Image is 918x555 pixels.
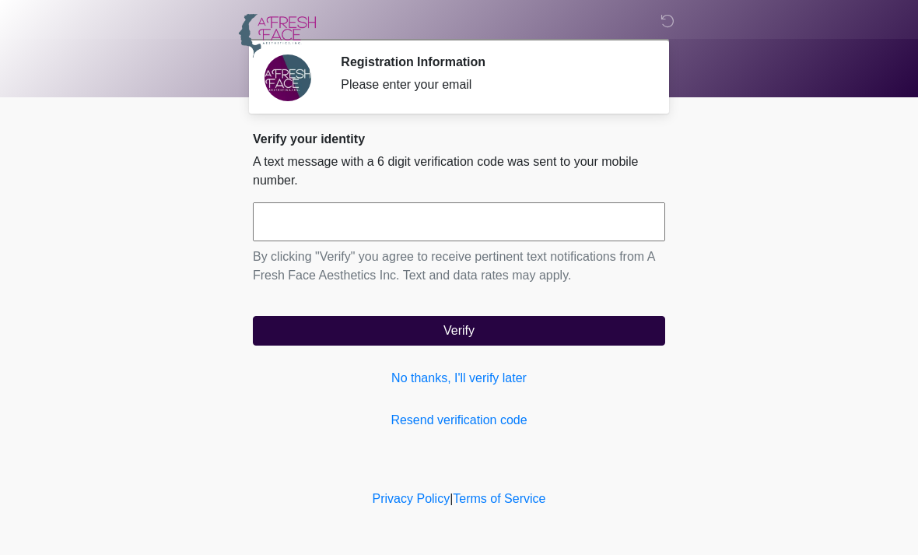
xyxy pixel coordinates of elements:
[265,54,311,101] img: Agent Avatar
[253,316,665,346] button: Verify
[341,76,642,94] div: Please enter your email
[253,248,665,285] p: By clicking "Verify" you agree to receive pertinent text notifications from A Fresh Face Aestheti...
[450,492,453,505] a: |
[373,492,450,505] a: Privacy Policy
[453,492,545,505] a: Terms of Service
[253,369,665,388] a: No thanks, I'll verify later
[237,12,317,59] img: A Fresh Face Aesthetics Inc Logo
[253,153,665,190] p: A text message with a 6 digit verification code was sent to your mobile number.
[253,411,665,430] a: Resend verification code
[253,132,665,146] h2: Verify your identity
